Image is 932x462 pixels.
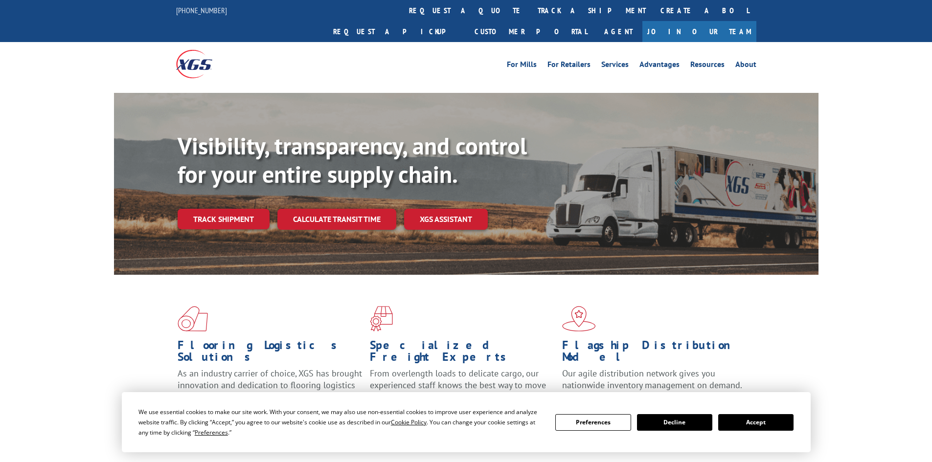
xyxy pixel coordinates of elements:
h1: Flooring Logistics Solutions [178,339,363,368]
button: Preferences [555,414,631,431]
a: For Mills [507,61,537,71]
img: xgs-icon-focused-on-flooring-red [370,306,393,331]
span: As an industry carrier of choice, XGS has brought innovation and dedication to flooring logistics... [178,368,362,402]
a: Advantages [639,61,680,71]
h1: Flagship Distribution Model [562,339,747,368]
a: Calculate transit time [277,209,396,230]
img: xgs-icon-total-supply-chain-intelligence-red [178,306,208,331]
img: xgs-icon-flagship-distribution-model-red [562,306,596,331]
h1: Specialized Freight Experts [370,339,555,368]
a: Services [601,61,629,71]
a: Customer Portal [467,21,594,42]
a: Agent [594,21,642,42]
a: XGS ASSISTANT [404,209,488,230]
a: Resources [690,61,725,71]
button: Accept [718,414,794,431]
div: We use essential cookies to make our site work. With your consent, we may also use non-essential ... [138,407,544,438]
span: Our agile distribution network gives you nationwide inventory management on demand. [562,368,742,391]
p: From overlength loads to delicate cargo, our experienced staff knows the best way to move your fr... [370,368,555,411]
a: Track shipment [178,209,270,229]
b: Visibility, transparency, and control for your entire supply chain. [178,131,527,189]
button: Decline [637,414,712,431]
span: Preferences [195,428,228,437]
a: For Retailers [547,61,591,71]
span: Cookie Policy [391,418,427,426]
a: About [735,61,756,71]
a: Request a pickup [326,21,467,42]
a: Join Our Team [642,21,756,42]
div: Cookie Consent Prompt [122,392,811,452]
a: [PHONE_NUMBER] [176,5,227,15]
